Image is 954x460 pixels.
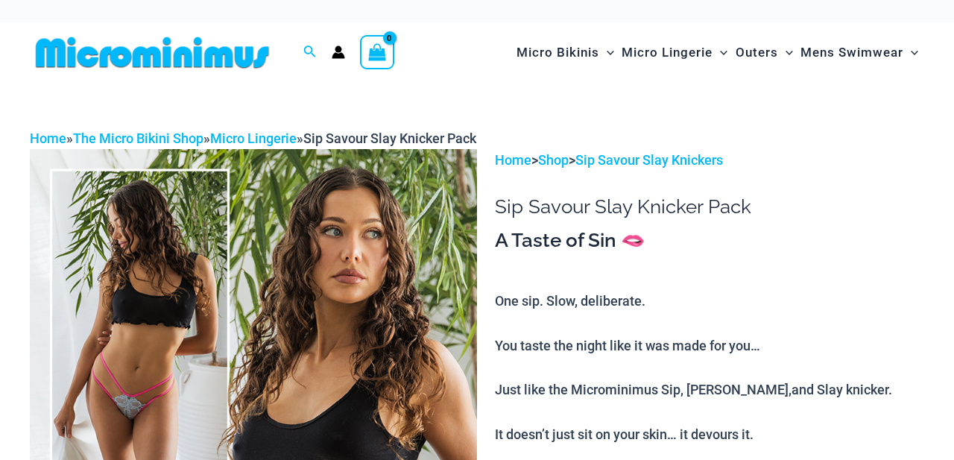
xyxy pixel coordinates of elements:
[495,195,924,218] h1: Sip Savour Slay Knicker Pack
[732,30,797,75] a: OutersMenu ToggleMenu Toggle
[513,30,618,75] a: Micro BikinisMenu ToggleMenu Toggle
[713,34,727,72] span: Menu Toggle
[210,130,297,146] a: Micro Lingerie
[797,30,922,75] a: Mens SwimwearMenu ToggleMenu Toggle
[618,30,731,75] a: Micro LingerieMenu ToggleMenu Toggle
[303,130,476,146] span: Sip Savour Slay Knicker Pack
[495,152,531,168] a: Home
[73,130,203,146] a: The Micro Bikini Shop
[495,149,924,171] p: > >
[538,152,569,168] a: Shop
[332,45,345,59] a: Account icon link
[30,36,275,69] img: MM SHOP LOGO FLAT
[903,34,918,72] span: Menu Toggle
[736,34,778,72] span: Outers
[303,43,317,62] a: Search icon link
[495,228,924,253] h3: A Taste of Sin 🫦
[360,35,394,69] a: View Shopping Cart, empty
[30,130,476,146] span: » » »
[622,34,713,72] span: Micro Lingerie
[511,28,924,78] nav: Site Navigation
[800,34,903,72] span: Mens Swimwear
[599,34,614,72] span: Menu Toggle
[517,34,599,72] span: Micro Bikinis
[575,152,723,168] a: Sip Savour Slay Knickers
[30,130,66,146] a: Home
[778,34,793,72] span: Menu Toggle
